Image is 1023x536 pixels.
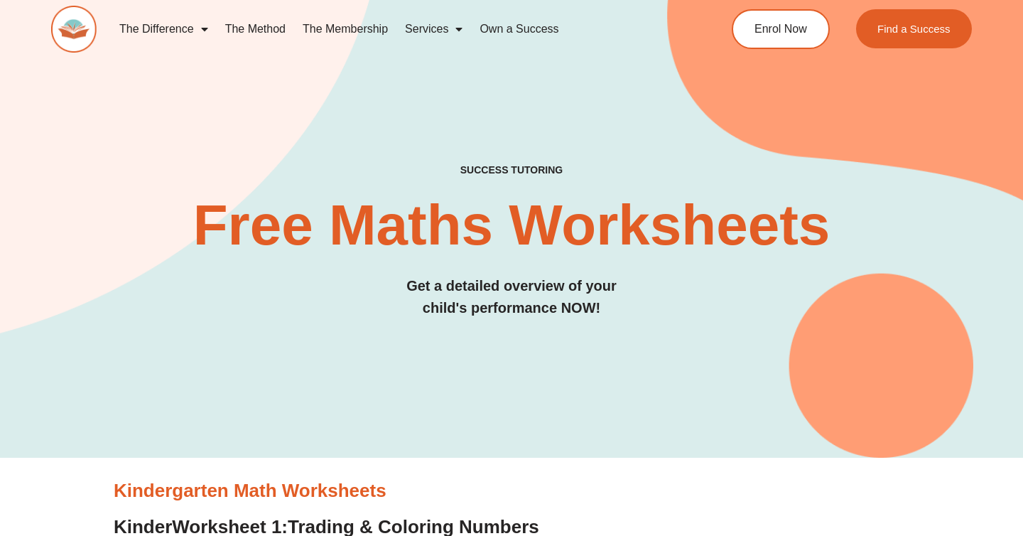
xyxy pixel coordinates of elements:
[754,23,807,35] span: Enrol Now
[51,275,972,319] h3: Get a detailed overview of your child's performance NOW!
[51,164,972,176] h4: SUCCESS TUTORING​
[217,13,294,45] a: The Method
[294,13,396,45] a: The Membership
[111,13,679,45] nav: Menu
[856,9,972,48] a: Find a Success
[51,197,972,254] h2: Free Maths Worksheets​
[877,23,951,34] span: Find a Success
[732,9,830,49] a: Enrol Now
[396,13,471,45] a: Services
[471,13,567,45] a: Own a Success
[114,479,909,503] h3: Kindergarten Math Worksheets
[111,13,217,45] a: The Difference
